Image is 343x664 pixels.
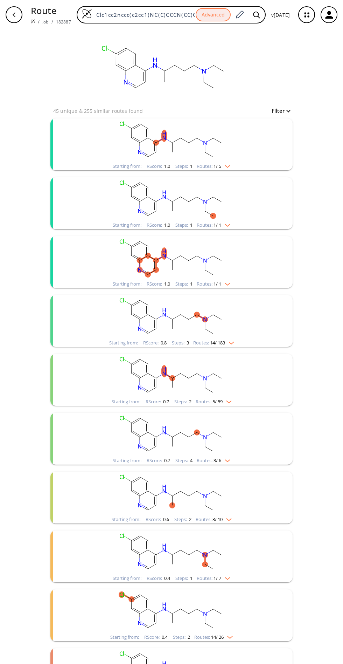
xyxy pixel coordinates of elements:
[42,19,48,25] a: Job
[197,164,230,169] div: Routes:
[189,575,192,581] span: 1
[196,399,232,404] div: Routes:
[212,517,223,522] span: 3 / 10
[53,107,143,115] p: 45 unique & 255 similar routes found
[80,236,262,280] svg: CCN(CC)CCCC(C)Nc1ccnc2cc(Cl)ccc12
[211,635,224,639] span: 14 / 26
[160,340,167,346] span: 0.8
[213,576,221,581] span: 1 / 7
[174,399,191,404] div: Steps :
[175,576,192,581] div: Steps :
[221,574,230,580] img: Down
[197,282,230,286] div: Routes:
[174,517,191,522] div: Steps :
[221,162,230,168] img: Down
[31,19,35,23] img: Spaya logo
[193,341,234,345] div: Routes:
[82,8,92,19] img: Logo Spaya
[113,576,141,581] div: Starting from:
[221,457,230,462] img: Down
[80,413,262,457] svg: CCN(CC)CCCC(C)Nc1ccnc2cc(Cl)ccc12
[80,177,262,221] svg: CCN(CC)CCCC(C)Nc1ccnc2cc(Cl)ccc12
[112,517,140,522] div: Starting from:
[163,281,170,287] span: 1.0
[175,164,192,169] div: Steps :
[189,281,192,287] span: 1
[92,11,196,18] input: Enter SMILES
[271,11,290,19] p: v [DATE]
[51,18,53,25] li: /
[189,163,192,169] span: 1
[223,515,232,521] img: Down
[221,221,230,227] img: Down
[109,341,138,345] div: Starting from:
[197,576,230,581] div: Routes:
[163,222,170,228] span: 1.0
[147,223,170,227] div: RScore :
[221,280,230,286] img: Down
[163,457,170,464] span: 0.7
[31,4,71,18] p: Route
[80,354,262,398] svg: CCN(CC)CCCC(C)Nc1ccnc2cc(Cl)ccc12
[113,458,141,463] div: Starting from:
[197,223,230,227] div: Routes:
[223,398,232,403] img: Down
[162,398,169,405] span: 0.7
[189,222,192,228] span: 1
[143,341,167,345] div: RScore :
[212,399,223,404] span: 5 / 59
[80,589,262,633] svg: CCN(CC)CCCC(C)Nc1ccnc2cc(Cl)ccc12
[213,223,221,227] span: 1 / 1
[113,164,141,169] div: Starting from:
[175,223,192,227] div: Steps :
[173,635,190,639] div: Steps :
[80,118,262,162] svg: CCN(CC)CCCC(C)Nc1ccnc2cc(Cl)ccc12
[189,457,192,464] span: 4
[163,575,170,581] span: 0.4
[213,458,221,463] span: 3 / 6
[224,633,233,639] img: Down
[210,341,225,345] span: 14 / 183
[267,108,290,114] button: Filter
[175,282,192,286] div: Steps :
[94,29,234,107] svg: Clc1cc2nccc(c2cc1)NC(C)CCCN(CC)CC
[194,635,233,639] div: Routes:
[110,635,139,639] div: Starting from:
[146,399,169,404] div: RScore :
[187,634,190,640] span: 2
[172,341,189,345] div: Steps :
[162,516,169,522] span: 0.6
[147,164,170,169] div: RScore :
[147,576,170,581] div: RScore :
[147,458,170,463] div: RScore :
[213,164,221,169] span: 1 / 5
[146,517,169,522] div: RScore :
[185,340,189,346] span: 3
[161,634,168,640] span: 0.4
[163,163,170,169] span: 1.0
[80,295,262,339] svg: CCN(CC)CCCC(C)Nc1ccnc2cc(Cl)ccc12
[196,517,232,522] div: Routes:
[213,282,221,286] span: 1 / 1
[175,458,192,463] div: Steps :
[80,472,262,515] svg: CCN(CC)CCCC(C)Nc1ccnc2cc(Cl)ccc12
[197,458,230,463] div: Routes:
[80,530,262,574] svg: CCN(CC)CCCC(C)Nc1ccnc2cc(Cl)ccc12
[188,398,191,405] span: 2
[188,516,191,522] span: 2
[147,282,170,286] div: RScore :
[56,19,71,25] a: 182887
[144,635,168,639] div: RScore :
[196,8,231,22] button: Advanced
[113,223,141,227] div: Starting from:
[225,339,234,344] img: Down
[112,399,140,404] div: Starting from:
[113,282,141,286] div: Starting from:
[38,18,40,25] li: /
